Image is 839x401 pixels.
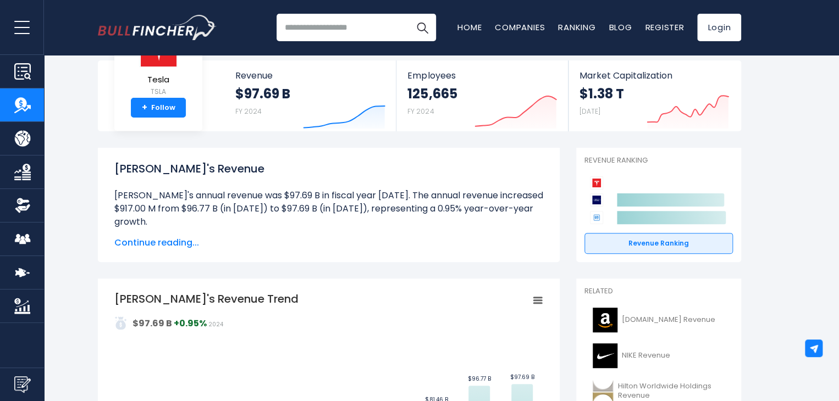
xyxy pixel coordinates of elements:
[14,197,31,214] img: Ownership
[235,107,262,116] small: FY 2024
[558,21,595,33] a: Ranking
[568,60,740,131] a: Market Capitalization $1.38 T [DATE]
[114,316,128,330] img: addasd
[584,233,733,254] a: Revenue Ranking
[579,85,624,102] strong: $1.38 T
[584,287,733,296] p: Related
[114,160,543,177] h1: [PERSON_NAME]'s Revenue
[590,176,603,190] img: Tesla competitors logo
[235,70,385,81] span: Revenue
[139,30,178,98] a: Tesla TSLA
[579,70,729,81] span: Market Capitalization
[645,21,684,33] a: Register
[590,193,603,207] img: Ford Motor Company competitors logo
[468,375,491,383] text: $96.77 B
[133,317,172,330] strong: $97.69 B
[224,60,396,131] a: Revenue $97.69 B FY 2024
[139,75,178,85] span: Tesla
[98,15,217,40] img: Bullfincher logo
[609,21,632,33] a: Blog
[407,107,434,116] small: FY 2024
[114,236,543,249] span: Continue reading...
[584,156,733,165] p: Revenue Ranking
[510,373,534,381] text: $97.69 B
[579,107,600,116] small: [DATE]
[584,341,733,371] a: NIKE Revenue
[98,15,216,40] a: Go to homepage
[407,70,556,81] span: Employees
[139,87,178,97] small: TSLA
[174,317,207,330] strong: +0.95%
[457,21,482,33] a: Home
[495,21,545,33] a: Companies
[114,189,543,229] li: [PERSON_NAME]'s annual revenue was $97.69 B in fiscal year [DATE]. The annual revenue increased $...
[591,308,619,332] img: AMZN logo
[584,305,733,335] a: [DOMAIN_NAME] Revenue
[697,14,741,41] a: Login
[590,211,603,224] img: General Motors Company competitors logo
[114,291,299,307] tspan: [PERSON_NAME]'s Revenue Trend
[131,98,186,118] a: +Follow
[407,85,457,102] strong: 125,665
[208,320,223,328] span: 2024
[409,14,436,41] button: Search
[142,103,147,113] strong: +
[591,343,619,368] img: NKE logo
[235,85,290,102] strong: $97.69 B
[396,60,567,131] a: Employees 125,665 FY 2024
